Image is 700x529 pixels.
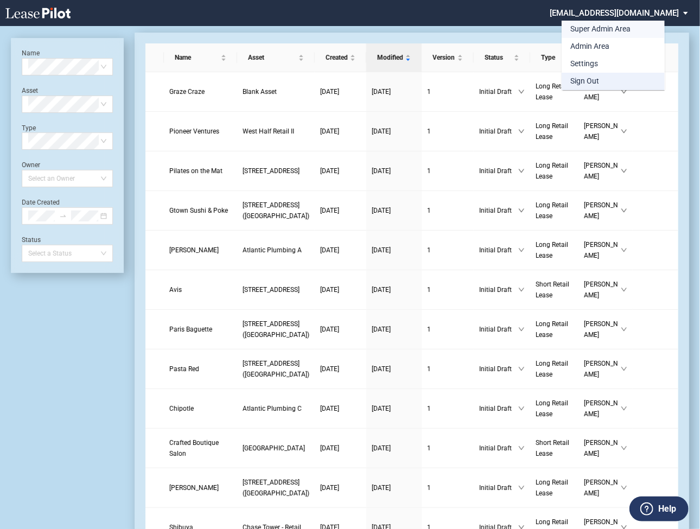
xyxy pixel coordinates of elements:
[629,496,689,521] button: Help
[570,76,599,87] div: Sign Out
[570,41,609,52] div: Admin Area
[570,24,631,35] div: Super Admin Area
[570,59,598,69] div: Settings
[658,502,676,516] label: Help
